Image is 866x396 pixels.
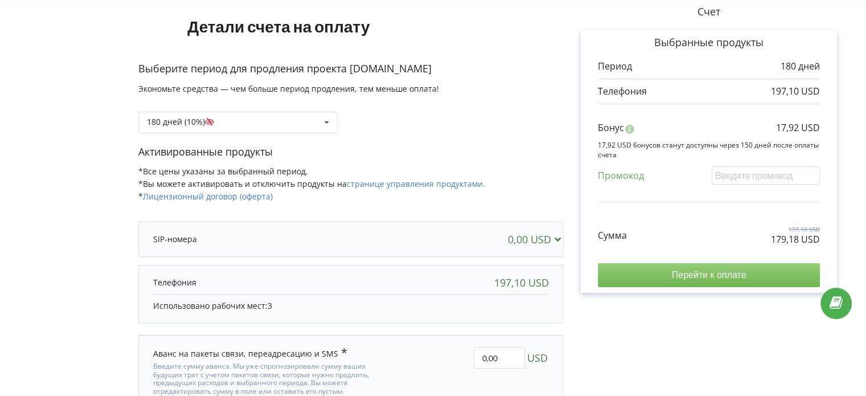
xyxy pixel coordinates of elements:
[153,277,196,288] p: Телефония
[771,233,820,246] p: 179,18 USD
[138,178,485,189] span: *Вы можете активировать и отключить продукты на
[138,83,439,94] span: Экономьте средства — чем больше период продления, тем меньше оплата!
[598,263,820,287] input: Перейти к оплате
[153,360,395,395] div: Введите сумму аванса. Мы уже спрогнозировали сумму ваших будущих трат с учетом пакетов связи, кот...
[776,121,820,134] p: 17,92 USD
[771,225,820,233] p: 197,10 USD
[494,277,549,288] div: 197,10 USD
[598,35,820,50] p: Выбранные продукты
[598,85,647,98] p: Телефония
[598,229,627,242] p: Сумма
[147,118,221,126] div: 180 дней (10%)
[153,300,549,312] p: Использовано рабочих мест:
[138,145,564,160] p: Активированные продукты
[153,347,347,360] div: Аванс на пакеты связи, переадресацию и SMS
[138,166,308,177] span: *Все цены указаны за выбранный период.
[268,300,272,311] span: 3
[143,191,273,202] a: Лицензионный договор (оферта)
[347,178,485,189] a: странице управления продуктами.
[712,166,820,184] input: Введите промокод
[527,347,548,369] span: USD
[564,5,854,19] p: Счет
[508,234,565,245] div: 0,00 USD
[598,121,624,134] p: Бонус
[598,169,644,182] p: Промокод
[771,85,820,98] p: 197,10 USD
[138,62,564,76] p: Выберите период для продления проекта [DOMAIN_NAME]
[781,60,820,73] p: 180 дней
[598,140,820,160] p: 17,92 USD бонусов станут доступны через 150 дней после оплаты счета
[153,234,197,245] p: SIP-номера
[598,60,632,73] p: Период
